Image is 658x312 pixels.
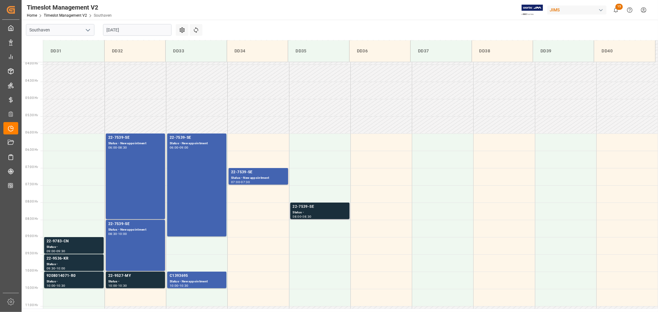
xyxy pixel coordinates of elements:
div: Status - New appointment [231,175,285,181]
div: Status - New appointment [170,279,224,284]
div: - [240,181,241,183]
div: 08:30 [108,232,117,235]
div: 06:00 [108,146,117,149]
div: - [117,284,118,287]
div: 22-9527-MY [108,273,163,279]
button: open menu [83,25,92,35]
span: 10:00 Hr [25,269,38,272]
div: DD37 [416,45,466,57]
div: Status - [47,244,101,250]
div: 22-7539-SE [293,204,347,210]
span: 05:00 Hr [25,96,38,100]
span: 10:30 Hr [25,286,38,289]
div: Status - [108,279,163,284]
div: DD34 [232,45,283,57]
div: 22-7539-SE [108,135,163,141]
div: JIMS [547,6,606,14]
input: MM-DD-YYYY [103,24,172,36]
div: 07:00 [231,181,240,183]
span: 09:00 Hr [25,234,38,238]
div: - [117,146,118,149]
span: 06:30 Hr [25,148,38,151]
span: 11:00 Hr [25,303,38,307]
div: DD40 [599,45,650,57]
div: 08:30 [118,146,127,149]
div: 07:30 [241,181,250,183]
div: 06:00 [170,146,179,149]
div: - [117,232,118,235]
div: 10:30 [180,284,188,287]
span: 07:30 Hr [25,183,38,186]
div: Status - [293,210,347,215]
div: 09:00 [180,146,188,149]
div: 08:30 [303,215,312,218]
a: Home [27,13,37,18]
div: 10:00 [56,267,65,270]
div: Status - [47,279,101,284]
span: 09:30 Hr [25,252,38,255]
button: Help Center [623,3,637,17]
div: 08:00 [293,215,302,218]
div: DD38 [477,45,528,57]
button: show 15 new notifications [609,3,623,17]
div: - [301,215,302,218]
div: 10:00 [108,284,117,287]
div: DD36 [354,45,405,57]
div: Timeslot Management V2 [27,3,112,12]
div: Status - New appointment [108,141,163,146]
div: Status - New appointment [170,141,224,146]
div: - [179,284,180,287]
div: 10:30 [56,284,65,287]
button: JIMS [547,4,609,16]
span: 07:00 Hr [25,165,38,169]
span: 05:30 Hr [25,113,38,117]
div: 09:30 [47,267,56,270]
span: 15 [615,4,623,10]
div: 10:30 [118,284,127,287]
span: 08:30 Hr [25,217,38,220]
span: 08:00 Hr [25,200,38,203]
div: C1393695 [170,273,224,279]
span: 04:30 Hr [25,79,38,82]
div: 10:00 [118,232,127,235]
span: 04:00 Hr [25,62,38,65]
div: DD33 [171,45,221,57]
div: 9208014071-R0 [47,273,101,279]
div: 09:00 [47,250,56,252]
div: 10:00 [47,284,56,287]
div: 09:30 [56,250,65,252]
div: 22-7539-SE [170,135,224,141]
div: - [179,146,180,149]
img: Exertis%20JAM%20-%20Email%20Logo.jpg_1722504956.jpg [522,5,543,15]
a: Timeslot Management V2 [44,13,87,18]
div: DD32 [110,45,160,57]
div: 22-7539-SE [231,169,285,175]
div: DD39 [538,45,589,57]
div: 22-9536-KR [47,256,101,262]
div: 22-9783-CN [47,238,101,244]
div: Status - [47,262,101,267]
div: 10:00 [170,284,179,287]
span: 06:00 Hr [25,131,38,134]
div: Status - New appointment [108,227,163,232]
div: DD31 [48,45,99,57]
div: DD35 [293,45,344,57]
input: Type to search/select [26,24,94,36]
div: 22-7539-SE [108,221,163,227]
